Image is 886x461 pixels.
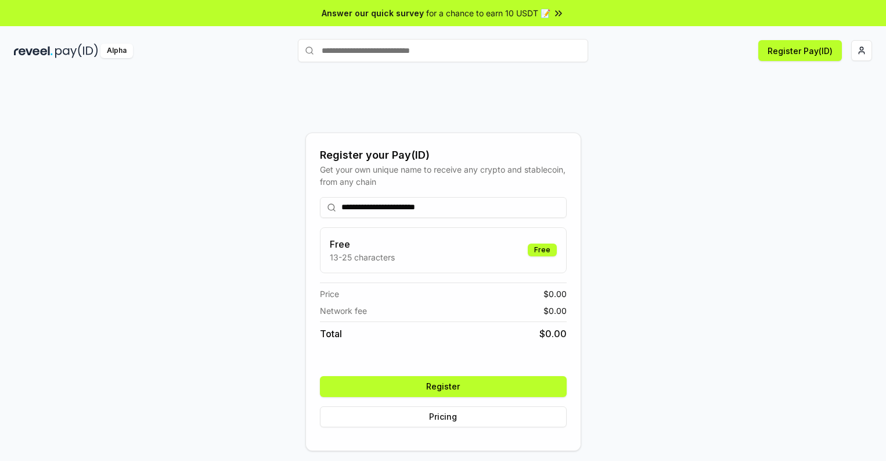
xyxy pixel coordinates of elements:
[320,305,367,317] span: Network fee
[100,44,133,58] div: Alpha
[55,44,98,58] img: pay_id
[543,305,567,317] span: $ 0.00
[320,406,567,427] button: Pricing
[322,7,424,19] span: Answer our quick survey
[539,327,567,341] span: $ 0.00
[330,251,395,263] p: 13-25 characters
[758,40,842,61] button: Register Pay(ID)
[320,147,567,163] div: Register your Pay(ID)
[14,44,53,58] img: reveel_dark
[330,237,395,251] h3: Free
[320,288,339,300] span: Price
[528,244,557,256] div: Free
[320,376,567,397] button: Register
[320,327,342,341] span: Total
[543,288,567,300] span: $ 0.00
[426,7,550,19] span: for a chance to earn 10 USDT 📝
[320,163,567,188] div: Get your own unique name to receive any crypto and stablecoin, from any chain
